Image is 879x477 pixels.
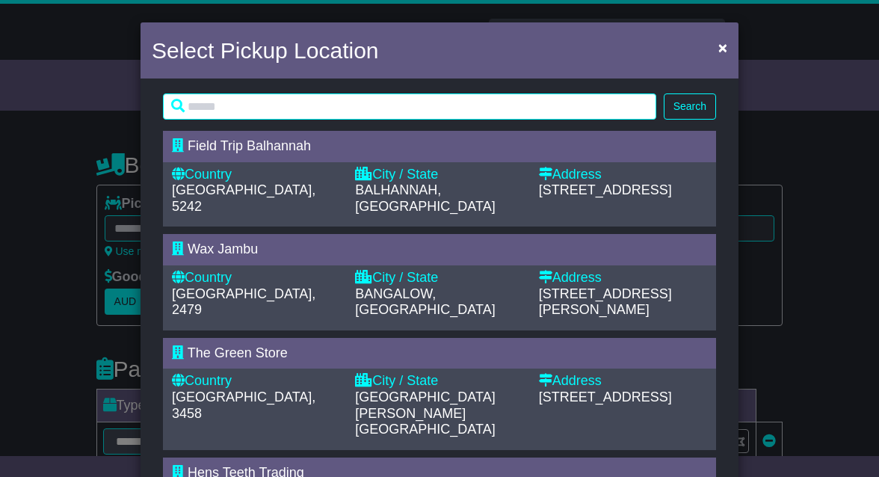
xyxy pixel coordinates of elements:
[188,138,311,153] span: Field Trip Balhannah
[172,270,340,286] div: Country
[172,182,315,214] span: [GEOGRAPHIC_DATA], 5242
[355,270,523,286] div: City / State
[188,345,288,360] span: The Green Store
[172,286,315,318] span: [GEOGRAPHIC_DATA], 2479
[539,286,672,318] span: [STREET_ADDRESS][PERSON_NAME]
[152,34,379,67] h4: Select Pickup Location
[664,93,716,120] button: Search
[539,373,707,390] div: Address
[355,286,495,318] span: BANGALOW, [GEOGRAPHIC_DATA]
[355,390,495,437] span: [GEOGRAPHIC_DATA][PERSON_NAME][GEOGRAPHIC_DATA]
[172,390,315,421] span: [GEOGRAPHIC_DATA], 3458
[355,182,495,214] span: BALHANNAH, [GEOGRAPHIC_DATA]
[539,270,707,286] div: Address
[355,373,523,390] div: City / State
[539,167,707,183] div: Address
[711,32,735,63] button: Close
[539,182,672,197] span: [STREET_ADDRESS]
[355,167,523,183] div: City / State
[188,241,258,256] span: Wax Jambu
[539,390,672,404] span: [STREET_ADDRESS]
[172,373,340,390] div: Country
[718,39,727,56] span: ×
[172,167,340,183] div: Country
